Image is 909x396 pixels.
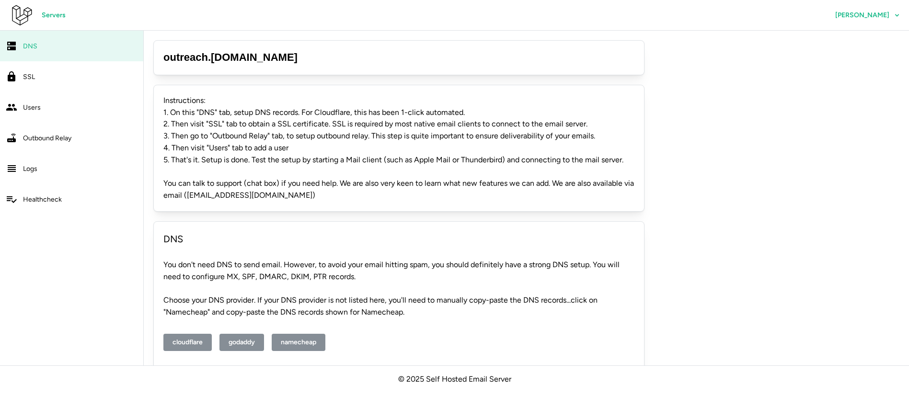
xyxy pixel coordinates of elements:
[163,118,634,130] p: 2. Then visit "SSL" tab to obtain a SSL certificate. SSL is required by most native email clients...
[23,134,71,142] span: Outbound Relay
[23,73,35,81] span: SSL
[163,107,634,119] p: 1. On this "DNS" tab, setup DNS records. For Cloudflare, this has been 1-click automated.
[163,95,634,107] p: Instructions:
[163,50,634,65] h3: outreach . [DOMAIN_NAME]
[23,195,62,204] span: Healthcheck
[163,142,634,154] p: 4. Then visit "Users" tab to add a user
[42,7,66,23] span: Servers
[272,334,325,351] button: namecheap
[163,334,212,351] button: cloudflare
[173,334,203,351] span: cloudflare
[33,7,75,24] a: Servers
[163,130,634,142] p: 3. Then go to "Outbound Relay" tab, to setup outbound relay. This step is quite important to ensu...
[163,259,634,283] p: You don't need DNS to send email. However, to avoid your email hitting spam, you should definitel...
[219,334,264,351] button: godaddy
[163,294,634,318] p: Choose your DNS provider. If your DNS provider is not listed here, you'll need to manually copy-p...
[163,154,634,166] p: 5. That's it. Setup is done. Test the setup by starting a Mail client (such as Apple Mail or Thun...
[163,178,634,202] p: You can talk to support (chat box) if you need help. We are also very keen to learn what new feat...
[835,12,889,19] span: [PERSON_NAME]
[826,7,909,24] button: [PERSON_NAME]
[23,42,37,50] span: DNS
[229,334,255,351] span: godaddy
[23,165,37,173] span: Logs
[23,103,41,112] span: Users
[163,231,634,247] p: DNS
[281,334,316,351] span: namecheap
